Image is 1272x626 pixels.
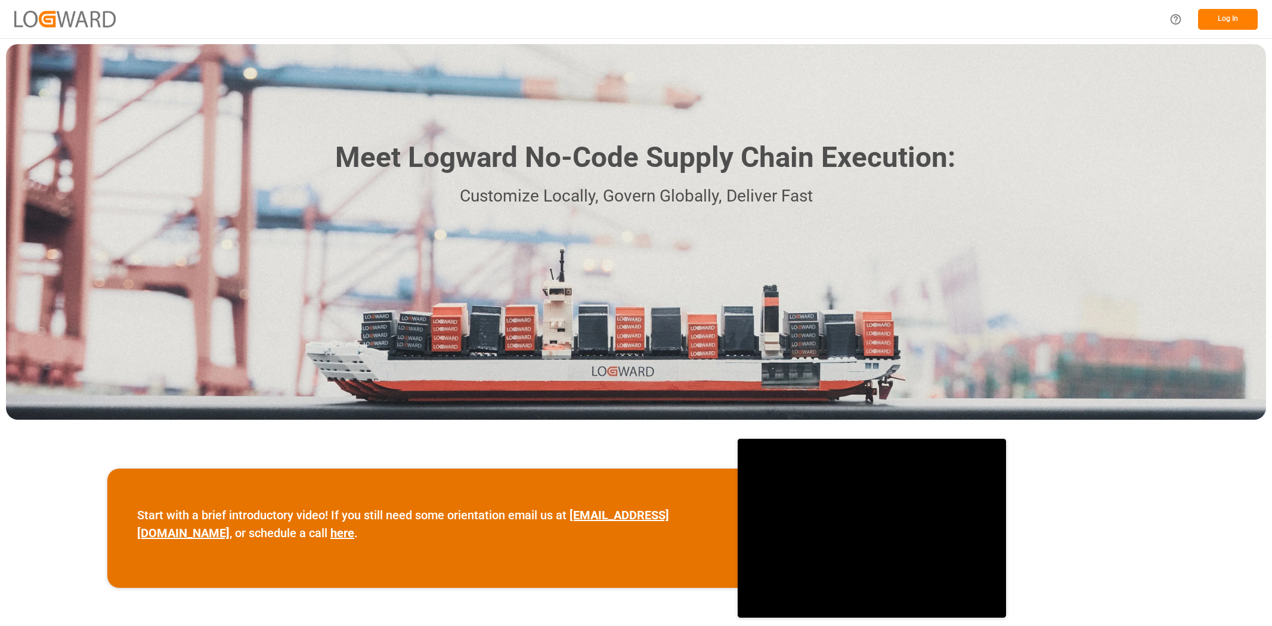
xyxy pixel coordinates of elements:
[317,183,955,210] p: Customize Locally, Govern Globally, Deliver Fast
[1162,6,1189,33] button: Help Center
[330,526,354,540] a: here
[1198,9,1258,30] button: Log In
[14,11,116,27] img: Logward_new_orange.png
[335,137,955,179] h1: Meet Logward No-Code Supply Chain Execution:
[137,506,708,542] p: Start with a brief introductory video! If you still need some orientation email us at , or schedu...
